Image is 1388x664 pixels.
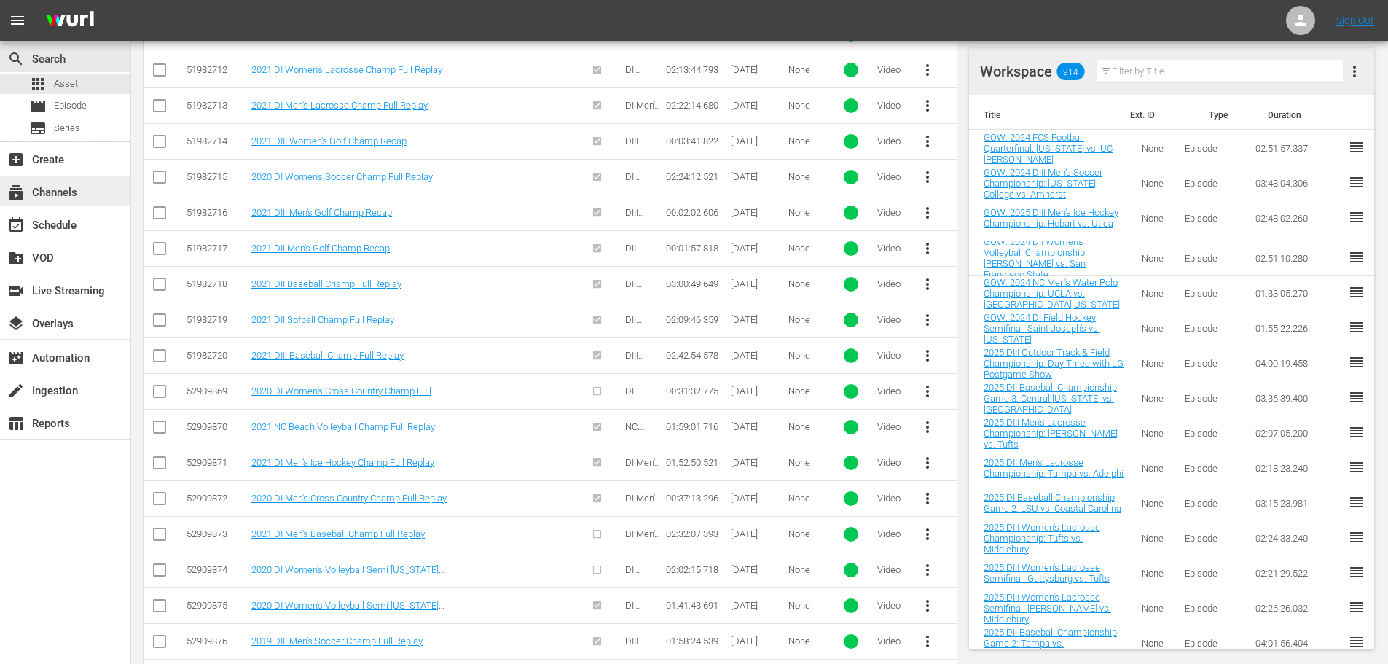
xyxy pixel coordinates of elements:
[919,597,936,614] span: more_vert
[1348,493,1365,511] span: reorder
[910,552,945,587] button: more_vert
[910,302,945,337] button: more_vert
[731,528,783,539] div: [DATE]
[1176,415,1247,450] td: Episode
[625,64,659,119] span: DI Women's Lacrosse
[877,64,906,75] div: Video
[1247,450,1374,485] td: 02:18:23.240
[29,98,47,115] span: Episode
[1346,63,1363,80] span: more_vert
[625,528,661,550] span: DI Men's Baseball
[1133,310,1176,345] td: None
[877,636,906,647] div: Video
[877,457,906,468] div: Video
[788,207,825,218] div: None
[731,136,783,147] div: [DATE]
[910,410,945,445] button: more_vert
[1348,138,1365,156] span: reorder
[7,382,25,399] span: Ingestion
[919,347,936,364] span: more_vert
[625,350,661,372] span: DIII Baseball
[877,243,906,254] div: Video
[910,445,945,480] button: more_vert
[251,421,435,432] a: 2021 NC Beach Volleyball Champ Full Replay
[1200,95,1259,136] th: Type
[984,347,1124,380] a: 2025 DIII Outdoor Track & Field Championship: Day Three with LG Postgame Show
[1348,173,1365,191] span: reorder
[1133,380,1176,415] td: None
[731,564,783,575] div: [DATE]
[251,600,444,622] a: 2020 DI Women's Volleyball Semi [US_STATE] [US_STATE] Full Replay
[251,314,394,325] a: 2021 DII Sofball Champ Full Replay
[910,160,945,195] button: more_vert
[7,282,25,300] span: Live Streaming
[877,528,906,539] div: Video
[666,136,726,147] div: 00:03:41.822
[1259,95,1375,136] th: Duration
[1348,319,1365,336] span: reorder
[877,600,906,611] div: Video
[1176,625,1247,660] td: Episode
[731,421,783,432] div: [DATE]
[1176,380,1247,415] td: Episode
[666,171,726,182] div: 02:24:12.521
[625,100,660,133] span: DI Men's Lacrosse
[1176,200,1247,235] td: Episode
[910,517,945,552] button: more_vert
[1247,276,1374,310] td: 01:33:05.270
[666,636,726,647] div: 01:58:24.539
[187,64,247,75] div: 51982712
[251,171,433,182] a: 2020 DI Women's Soccer Champ Full Replay
[980,63,1052,80] h4: Workspace
[251,207,392,218] a: 2021 DIII Men's Golf Champ Recap
[1348,354,1365,371] span: reorder
[187,207,247,218] div: 51982716
[1133,485,1176,520] td: None
[625,207,648,240] span: DIII Men's Golf
[984,592,1111,625] a: 2025 DIII Women's Lacrosse Semifinal: [PERSON_NAME] vs. Middlebury
[731,493,783,504] div: [DATE]
[1133,130,1176,165] td: None
[1133,520,1176,555] td: None
[666,207,726,218] div: 00:02:02.606
[731,64,783,75] div: [DATE]
[1247,415,1374,450] td: 02:07:05.200
[666,564,726,575] div: 02:02:15.718
[984,382,1117,415] a: 2025 DII Baseball Championship Game 3: Central [US_STATE] vs. [GEOGRAPHIC_DATA]
[984,522,1100,555] a: 2025 DIII Women's Lacrosse Championship: Tufts vs. Middlebury
[625,564,660,619] span: DI Women's Volleyball
[788,636,825,647] div: None
[1121,95,1201,136] th: Ext. ID
[29,75,47,93] span: Asset
[1176,485,1247,520] td: Episode
[731,386,783,397] div: [DATE]
[788,64,825,75] div: None
[666,314,726,325] div: 02:09:46.359
[7,349,25,367] span: Automation
[1133,625,1176,660] td: None
[251,64,442,75] a: 2021 DI Women's Lacrosse Champ Full Replay
[251,100,428,111] a: 2021 DI Men's Lacrosse Champ Full Replay
[919,61,936,79] span: more_vert
[625,243,648,276] span: DII Men's Golf
[788,421,825,432] div: None
[877,421,906,432] div: Video
[984,492,1121,514] a: 2025 DI Baseball Championship Game 2: LSU vs. Coastal Carolina
[251,564,444,586] a: 2020 DI Women's Volleyball Semi [US_STATE] [US_STATE] Full Replay
[1348,633,1365,651] span: reorder
[1176,345,1247,380] td: Episode
[187,493,247,504] div: 52909872
[731,457,783,468] div: [DATE]
[187,457,247,468] div: 52909871
[1247,345,1374,380] td: 04:00:19.458
[625,493,660,526] span: DI Men's Cross Country
[1247,380,1374,415] td: 03:36:39.400
[7,151,25,168] span: Create
[187,136,247,147] div: 51982714
[625,421,660,465] span: NC Beach Volleyball
[1176,130,1247,165] td: Episode
[1247,590,1374,625] td: 02:26:26.032
[187,386,247,397] div: 52909869
[1176,520,1247,555] td: Episode
[666,243,726,254] div: 00:01:57.818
